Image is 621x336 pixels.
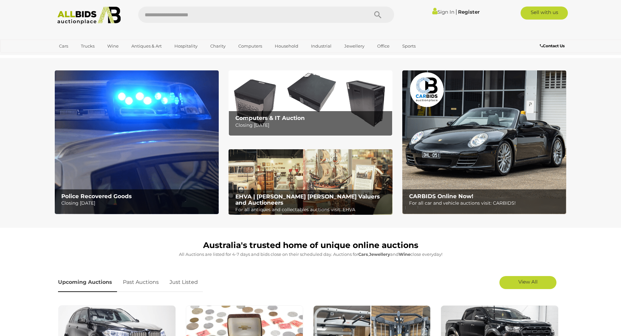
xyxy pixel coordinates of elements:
p: For all antiques and collectables auctions visit: EHVA [235,206,389,214]
strong: Wine [399,252,410,257]
a: Police Recovered Goods Police Recovered Goods Closing [DATE] [55,70,219,214]
a: Charity [206,41,230,51]
span: View All [518,279,538,285]
a: Computers [234,41,266,51]
a: Past Auctions [118,273,164,292]
strong: Jewellery [369,252,390,257]
strong: Cars [358,252,368,257]
a: Hospitality [170,41,202,51]
span: | [455,8,457,15]
a: Register [458,9,480,15]
a: Sell with us [521,7,568,20]
a: [GEOGRAPHIC_DATA] [55,51,110,62]
img: EHVA | Evans Hastings Valuers and Auctioneers [229,149,392,215]
a: Cars [55,41,72,51]
a: Household [271,41,303,51]
a: Contact Us [540,42,566,50]
p: Closing [DATE] [235,121,389,129]
b: Police Recovered Goods [61,193,132,199]
b: Computers & IT Auction [235,115,305,121]
img: Police Recovered Goods [55,70,219,214]
a: Upcoming Auctions [58,273,117,292]
b: Contact Us [540,43,565,48]
a: Computers & IT Auction Computers & IT Auction Closing [DATE] [229,70,392,136]
a: Trucks [77,41,99,51]
h1: Australia's trusted home of unique online auctions [58,241,563,250]
a: View All [499,276,556,289]
a: Jewellery [340,41,369,51]
a: Sports [398,41,420,51]
a: EHVA | Evans Hastings Valuers and Auctioneers EHVA | [PERSON_NAME] [PERSON_NAME] Valuers and Auct... [229,149,392,215]
a: Sign In [432,9,454,15]
p: For all car and vehicle auctions visit: CARBIDS! [409,199,563,207]
button: Search [362,7,394,23]
img: Computers & IT Auction [229,70,392,136]
a: CARBIDS Online Now! CARBIDS Online Now! For all car and vehicle auctions visit: CARBIDS! [402,70,566,214]
a: Just Listed [165,273,203,292]
img: Allbids.com.au [54,7,125,24]
b: EHVA | [PERSON_NAME] [PERSON_NAME] Valuers and Auctioneers [235,193,380,206]
a: Antiques & Art [127,41,166,51]
p: All Auctions are listed for 4-7 days and bids close on their scheduled day. Auctions for , and cl... [58,251,563,258]
a: Industrial [307,41,336,51]
img: CARBIDS Online Now! [402,70,566,214]
p: Closing [DATE] [61,199,215,207]
a: Wine [103,41,123,51]
b: CARBIDS Online Now! [409,193,473,199]
a: Office [373,41,394,51]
